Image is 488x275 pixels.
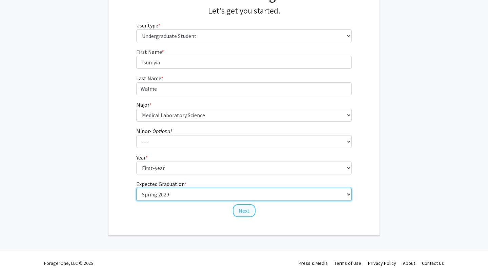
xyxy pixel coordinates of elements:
label: Major [136,101,151,109]
a: About [403,260,415,266]
a: Terms of Use [334,260,361,266]
a: Privacy Policy [368,260,396,266]
h4: Let's get you started. [136,6,352,16]
label: User type [136,21,160,29]
i: - Optional [150,128,172,134]
span: First Name [136,48,162,55]
button: Next [233,204,256,217]
div: ForagerOne, LLC © 2025 [44,251,93,275]
a: Contact Us [422,260,444,266]
label: Expected Graduation [136,180,187,188]
a: Press & Media [299,260,328,266]
iframe: Chat [5,245,29,270]
span: Last Name [136,75,161,82]
label: Year [136,153,148,162]
label: Minor [136,127,172,135]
